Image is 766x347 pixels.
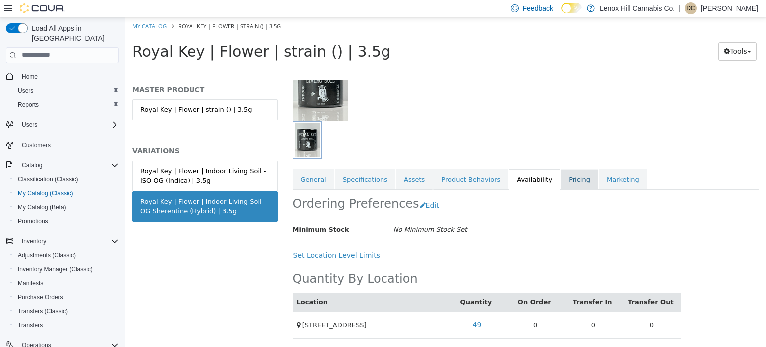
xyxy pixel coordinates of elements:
span: Customers [22,141,51,149]
a: Transfers [14,319,47,331]
h2: Quantity By Location [168,254,293,269]
img: 150 [168,29,223,104]
span: Manifests [18,279,43,287]
a: Quantity [336,281,370,288]
div: Royal Key | Flower | Indoor Living Soil - ISO OG (Indica) | 3.5g [15,149,145,168]
span: Feedback [523,3,553,13]
a: Classification (Classic) [14,173,82,185]
span: Promotions [18,217,48,225]
a: Inventory Manager (Classic) [14,263,97,275]
h5: MASTER PRODUCT [7,68,153,77]
span: Transfers (Classic) [14,305,119,317]
span: Catalog [18,159,119,171]
span: Users [18,87,33,95]
button: Tools [593,25,632,43]
button: Adjustments (Classic) [10,248,123,262]
h5: VARIATIONS [7,129,153,138]
span: Inventory [22,237,46,245]
div: Dominick Cuffaro [685,2,697,14]
button: Promotions [10,214,123,228]
p: [PERSON_NAME] [701,2,758,14]
span: Home [18,70,119,83]
a: My Catalog (Beta) [14,201,70,213]
span: [STREET_ADDRESS] [178,304,242,311]
span: Load All Apps in [GEOGRAPHIC_DATA] [28,23,119,43]
a: Marketing [474,152,523,173]
a: Reports [14,99,43,111]
span: My Catalog (Beta) [18,203,66,211]
a: Manifests [14,277,47,289]
a: Adjustments (Classic) [14,249,80,261]
span: Transfers [18,321,43,329]
button: Users [18,119,41,131]
a: Pricing [436,152,474,173]
a: My Catalog [7,5,42,12]
a: Assets [271,152,308,173]
span: My Catalog (Classic) [14,187,119,199]
td: 0 [382,294,440,321]
img: Cova [20,3,65,13]
button: My Catalog (Beta) [10,200,123,214]
span: My Catalog (Beta) [14,201,119,213]
span: Inventory Manager (Classic) [18,265,93,273]
button: Set Location Level Limits [168,229,261,247]
td: 0 [440,294,498,321]
a: My Catalog (Classic) [14,187,77,199]
span: Purchase Orders [18,293,63,301]
button: Transfers (Classic) [10,304,123,318]
a: Customers [18,139,55,151]
button: Edit [295,179,320,197]
p: Lenox Hill Cannabis Co. [600,2,675,14]
h2: Ordering Preferences [168,179,295,194]
span: Royal Key | Flower | strain () | 3.5g [53,5,156,12]
button: Catalog [18,159,46,171]
span: Classification (Classic) [14,173,119,185]
div: Royal Key | Flower | Indoor Living Soil - OG Sherentine (Hybrid) | 3.5g [15,179,145,199]
input: Dark Mode [561,3,582,13]
span: Minimum Stock [168,208,224,216]
span: My Catalog (Classic) [18,189,73,197]
span: DC [686,2,695,14]
a: Promotions [14,215,52,227]
span: Reports [18,101,39,109]
a: Specifications [210,152,271,173]
span: Adjustments (Classic) [14,249,119,261]
button: Catalog [2,158,123,172]
a: Home [18,71,42,83]
button: Manifests [10,276,123,290]
span: Users [14,85,119,97]
span: Manifests [14,277,119,289]
a: 49 [342,298,362,317]
span: Inventory [18,235,119,247]
span: Reports [14,99,119,111]
span: Users [18,119,119,131]
span: Adjustments (Classic) [18,251,76,259]
button: My Catalog (Classic) [10,186,123,200]
span: Inventory Manager (Classic) [14,263,119,275]
span: Dark Mode [561,13,562,14]
a: Purchase Orders [14,291,67,303]
span: Home [22,73,38,81]
a: Royal Key | Flower | strain () | 3.5g [7,82,153,103]
span: Users [22,121,37,129]
button: Inventory Manager (Classic) [10,262,123,276]
button: Purchase Orders [10,290,123,304]
button: Reports [10,98,123,112]
button: Classification (Classic) [10,172,123,186]
a: Transfer In [448,281,489,288]
span: Catalog [22,161,42,169]
a: Users [14,85,37,97]
button: Users [2,118,123,132]
p: | [679,2,681,14]
td: 0 [498,294,556,321]
a: Availability [384,152,435,173]
a: On Order [393,281,428,288]
button: Location [172,280,205,290]
a: Product Behaviors [309,152,383,173]
a: Transfers (Classic) [14,305,72,317]
span: Transfers [14,319,119,331]
button: Users [10,84,123,98]
i: No Minimum Stock Set [269,208,343,216]
a: Transfer Out [503,281,551,288]
span: Transfers (Classic) [18,307,68,315]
